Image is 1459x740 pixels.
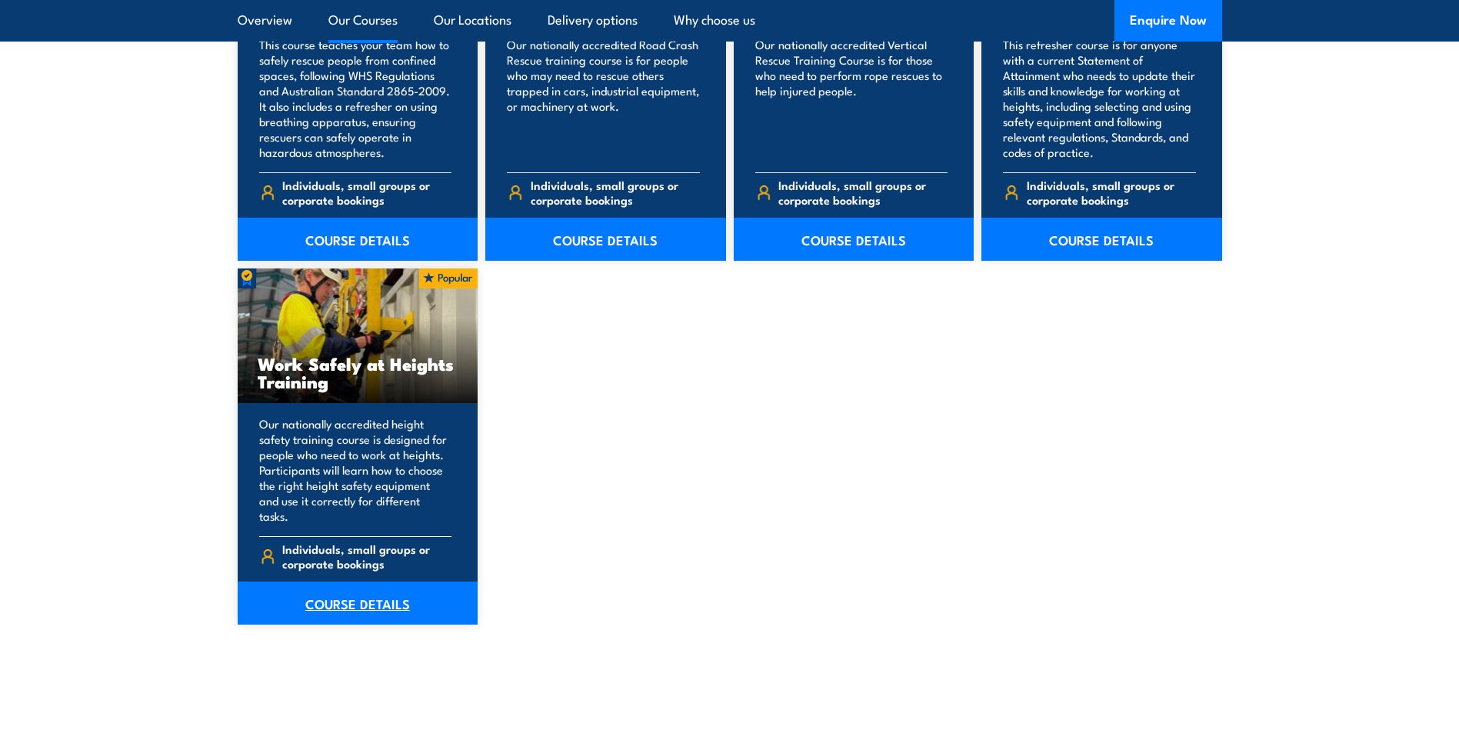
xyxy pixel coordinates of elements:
[778,178,948,207] span: Individuals, small groups or corporate bookings
[507,37,700,160] p: Our nationally accredited Road Crash Rescue training course is for people who may need to rescue ...
[734,218,974,261] a: COURSE DETAILS
[259,37,452,160] p: This course teaches your team how to safely rescue people from confined spaces, following WHS Reg...
[238,218,478,261] a: COURSE DETAILS
[981,218,1222,261] a: COURSE DETAILS
[258,355,458,390] h3: Work Safely at Heights Training
[531,178,700,207] span: Individuals, small groups or corporate bookings
[485,218,726,261] a: COURSE DETAILS
[282,542,451,571] span: Individuals, small groups or corporate bookings
[1003,37,1196,160] p: This refresher course is for anyone with a current Statement of Attainment who needs to update th...
[238,582,478,625] a: COURSE DETAILS
[282,178,451,207] span: Individuals, small groups or corporate bookings
[1027,178,1196,207] span: Individuals, small groups or corporate bookings
[259,416,452,524] p: Our nationally accredited height safety training course is designed for people who need to work a...
[755,37,948,160] p: Our nationally accredited Vertical Rescue Training Course is for those who need to perform rope r...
